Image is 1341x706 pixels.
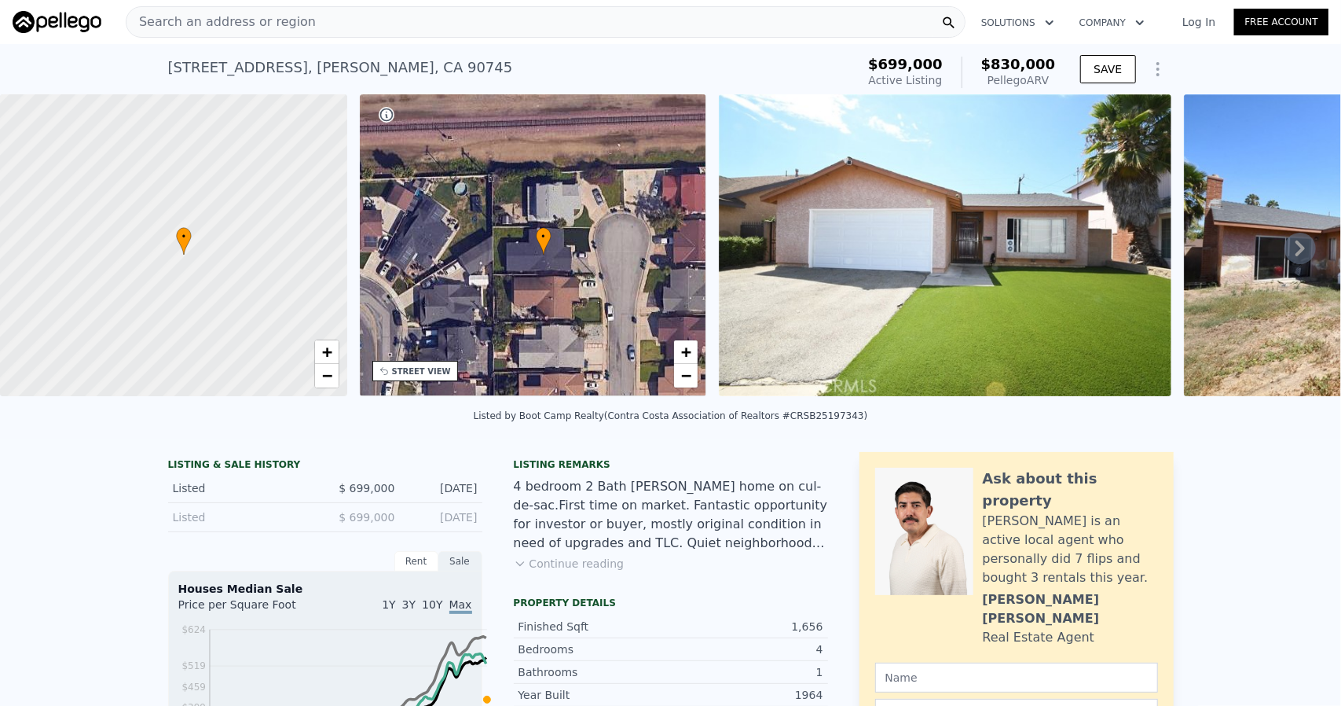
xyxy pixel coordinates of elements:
div: Property details [514,597,828,609]
button: SAVE [1080,55,1135,83]
span: Active Listing [869,74,943,86]
div: 1,656 [671,619,823,634]
div: [PERSON_NAME] is an active local agent who personally did 7 flips and bought 3 rentals this year. [983,512,1158,587]
span: 1Y [382,598,395,611]
span: $ 699,000 [339,511,394,524]
span: Search an address or region [126,13,316,31]
div: 4 [671,642,823,657]
div: Price per Square Foot [178,597,325,622]
img: Pellego [13,11,101,33]
a: Free Account [1234,9,1328,35]
div: [DATE] [408,480,478,496]
div: Listed [173,509,313,525]
div: Pellego ARV [981,72,1056,88]
div: 1964 [671,687,823,703]
div: Houses Median Sale [178,581,472,597]
span: Max [449,598,472,614]
a: Log In [1163,14,1234,30]
span: + [321,342,332,362]
button: Company [1067,9,1157,37]
div: Listing remarks [514,458,828,471]
div: STREET VIEW [392,366,451,377]
span: − [321,366,332,385]
span: • [176,230,192,244]
div: Bedrooms [518,642,671,657]
div: Ask about this property [983,468,1158,512]
a: Zoom out [315,364,339,388]
a: Zoom in [315,340,339,364]
div: Year Built [518,687,671,703]
span: 3Y [402,598,416,611]
div: LISTING & SALE HISTORY [168,458,482,474]
div: • [536,227,551,255]
tspan: $519 [181,661,206,672]
button: Show Options [1142,53,1174,85]
span: + [681,342,691,362]
div: 1 [671,664,823,680]
img: Sale: 167723613 Parcel: 46584684 [719,94,1171,396]
a: Zoom in [674,340,698,364]
div: Sale [438,551,482,572]
div: Bathrooms [518,664,671,680]
div: Rent [394,551,438,572]
a: Zoom out [674,364,698,388]
div: Listed [173,480,313,496]
span: $ 699,000 [339,482,394,495]
tspan: $624 [181,624,206,635]
input: Name [875,663,1158,693]
div: Finished Sqft [518,619,671,634]
div: [DATE] [408,509,478,525]
button: Solutions [969,9,1067,37]
span: $830,000 [981,56,1056,72]
span: 10Y [422,598,442,611]
span: $699,000 [868,56,943,72]
tspan: $459 [181,682,206,693]
span: − [681,366,691,385]
div: Listed by Boot Camp Realty (Contra Costa Association of Realtors #CRSB25197343) [474,410,868,421]
div: Real Estate Agent [983,628,1095,647]
span: • [536,230,551,244]
div: [PERSON_NAME] [PERSON_NAME] [983,590,1158,628]
div: • [176,227,192,255]
div: 4 bedroom 2 Bath [PERSON_NAME] home on cul-de-sac.First time on market. Fantastic opportunity for... [514,477,828,553]
button: Continue reading [514,556,625,572]
div: [STREET_ADDRESS] , [PERSON_NAME] , CA 90745 [168,57,513,79]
